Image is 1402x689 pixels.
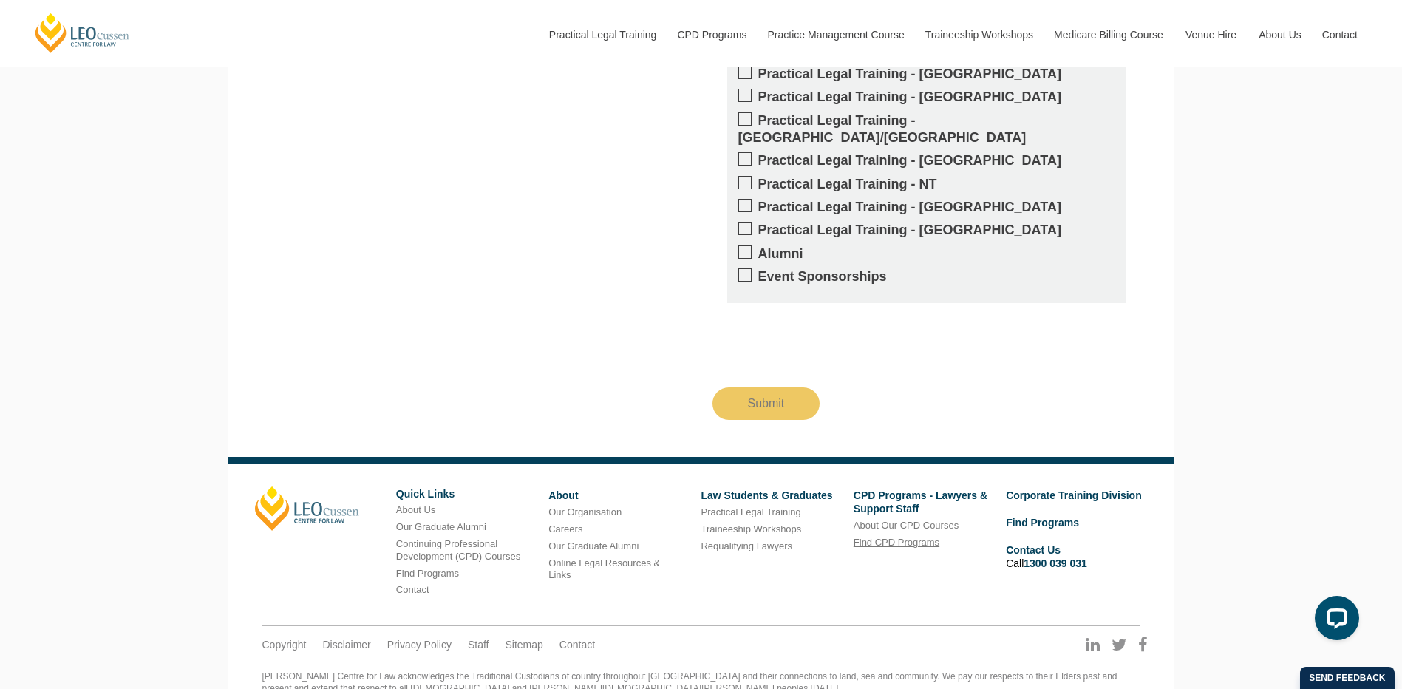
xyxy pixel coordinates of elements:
a: Practical Legal Training [701,506,800,517]
label: Practical Legal Training - NT [738,176,1115,193]
a: Staff [468,638,489,651]
a: Contact [396,584,429,595]
a: Contact Us [1006,544,1061,556]
label: Practical Legal Training - [GEOGRAPHIC_DATA] [738,66,1115,83]
a: Find Programs [1006,517,1079,529]
a: Sitemap [505,638,542,651]
a: Copyright [262,638,307,651]
a: Corporate Training Division [1006,489,1142,501]
a: CPD Programs [666,3,756,67]
input: Submit [712,387,820,420]
a: Medicare Billing Course [1043,3,1174,67]
a: Online Legal Resources & Links [548,557,660,581]
label: Alumni [738,245,1115,262]
h6: Quick Links [396,489,537,500]
iframe: reCAPTCHA [712,315,937,373]
a: About Us [396,504,435,515]
a: About [548,489,578,501]
a: 1300 039 031 [1024,557,1087,569]
label: Practical Legal Training - [GEOGRAPHIC_DATA]/[GEOGRAPHIC_DATA] [738,112,1115,147]
a: Our Graduate Alumni [396,521,486,532]
a: CPD Programs - Lawyers & Support Staff [854,489,987,515]
a: Venue Hire [1174,3,1248,67]
a: Contact [1311,3,1369,67]
a: Traineeship Workshops [701,523,801,534]
label: Event Sponsorships [738,268,1115,285]
a: Disclaimer [322,638,370,651]
a: About Our CPD Courses [854,520,959,531]
a: Requalifying Lawyers [701,540,792,551]
iframe: LiveChat chat widget [1303,590,1365,652]
a: Careers [548,523,582,534]
a: [PERSON_NAME] [255,486,359,531]
a: Our Organisation [548,506,622,517]
a: Practice Management Course [757,3,914,67]
label: Practical Legal Training - [GEOGRAPHIC_DATA] [738,199,1115,216]
a: Find Programs [396,568,459,579]
a: Law Students & Graduates [701,489,832,501]
a: [PERSON_NAME] Centre for Law [33,12,132,54]
a: Contact [559,638,595,651]
a: Continuing Professional Development (CPD) Courses [396,538,520,562]
a: Practical Legal Training [538,3,667,67]
label: Practical Legal Training - [GEOGRAPHIC_DATA] [738,152,1115,169]
a: Find CPD Programs [854,537,939,548]
a: Our Graduate Alumni [548,540,639,551]
a: Privacy Policy [387,638,452,651]
a: About Us [1248,3,1311,67]
a: Traineeship Workshops [914,3,1043,67]
li: Call [1006,541,1147,572]
label: Practical Legal Training - [GEOGRAPHIC_DATA] [738,222,1115,239]
label: Practical Legal Training - [GEOGRAPHIC_DATA] [738,89,1115,106]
